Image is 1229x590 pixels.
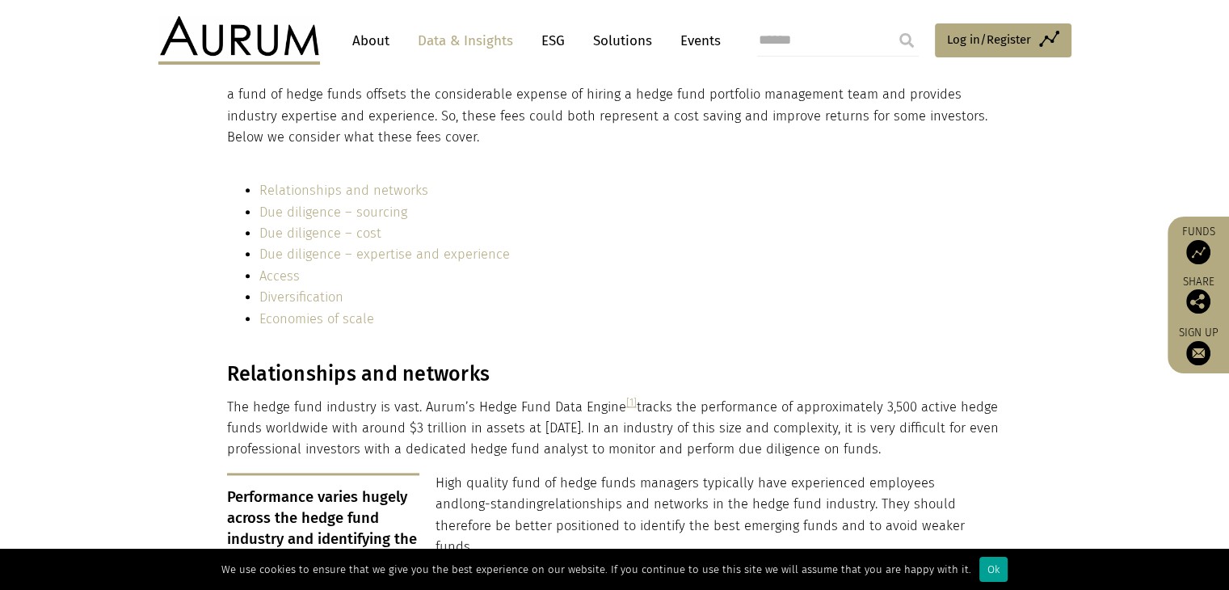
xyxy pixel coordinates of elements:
img: Access Funds [1186,240,1210,264]
img: Share this post [1186,289,1210,314]
a: About [344,26,398,56]
a: Access [259,268,300,284]
a: Sign up [1176,326,1221,365]
a: Log in/Register [935,23,1071,57]
a: Due diligence – expertise and experience [259,247,510,262]
div: Ok [979,557,1008,582]
h3: Relationships and networks [227,362,999,386]
a: Diversification [259,289,343,305]
span: long-standing [459,496,543,512]
a: [1] [626,396,637,408]
p: The hedge fund industry is vast. Aurum’s Hedge Fund Data Engine tracks the performance of approxi... [227,397,999,461]
p: High quality fund of hedge funds managers typically have experienced employees and relationships ... [227,473,999,558]
a: Events [672,26,721,56]
a: Relationships and networks [259,183,428,198]
a: Due diligence – cost [259,225,381,241]
a: Funds [1176,225,1221,264]
a: ESG [533,26,573,56]
div: Share [1176,276,1221,314]
p: It is widely recognised that hedge funds themselves do not represent a investment option and of c... [227,41,999,148]
input: Submit [890,24,923,57]
a: Economies of scale [259,311,374,327]
span: Log in/Register [947,30,1031,49]
img: Sign up to our newsletter [1186,341,1210,365]
a: Data & Insights [410,26,521,56]
a: Solutions [585,26,660,56]
a: Due diligence – sourcing [259,204,407,220]
img: Aurum [158,16,320,65]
